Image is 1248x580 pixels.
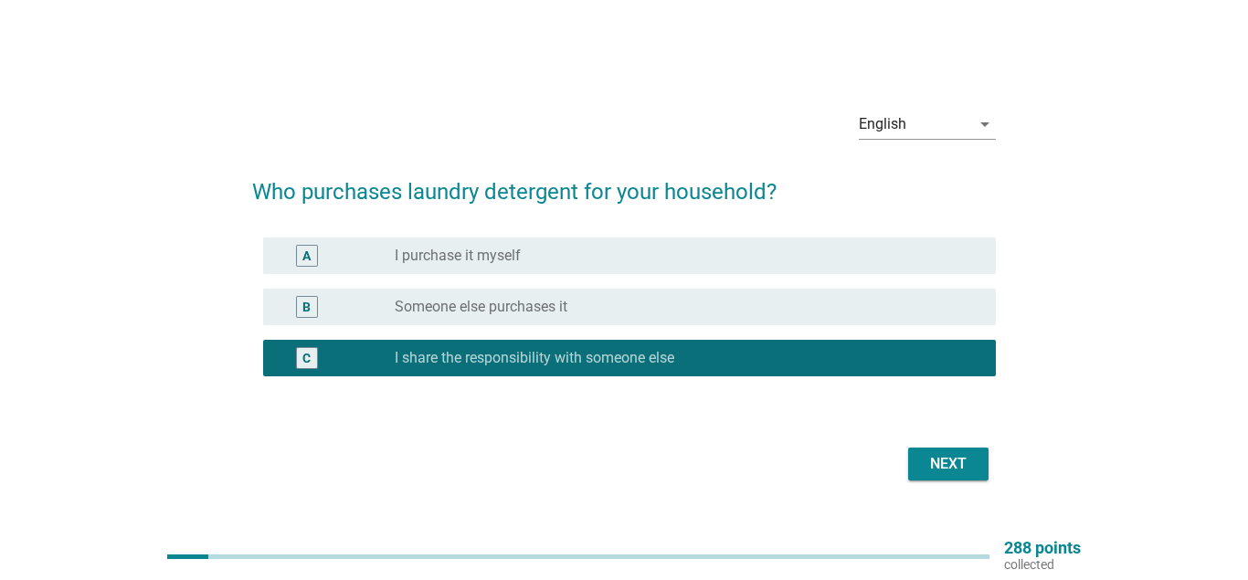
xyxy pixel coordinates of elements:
label: I purchase it myself [395,247,521,265]
label: Someone else purchases it [395,298,567,316]
div: English [859,116,906,132]
i: arrow_drop_down [974,113,996,135]
div: A [302,246,311,265]
div: Next [923,453,974,475]
p: 288 points [1004,540,1081,556]
label: I share the responsibility with someone else [395,349,674,367]
h2: Who purchases laundry detergent for your household? [252,157,997,208]
div: B [302,297,311,316]
button: Next [908,448,989,480]
p: collected [1004,556,1081,573]
div: C [302,348,311,367]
